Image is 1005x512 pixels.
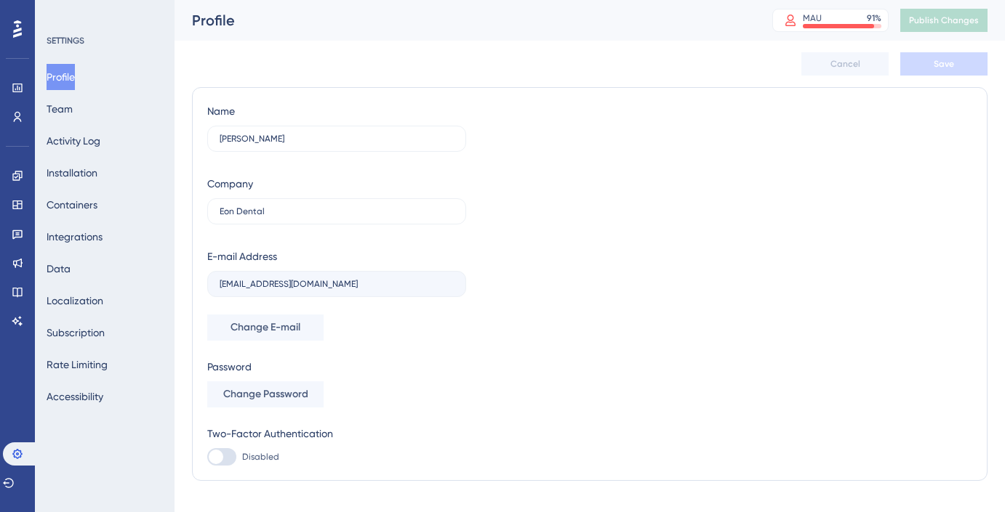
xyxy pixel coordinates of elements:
[47,224,103,250] button: Integrations
[934,58,954,70] span: Save
[830,58,860,70] span: Cancel
[242,451,279,463] span: Disabled
[47,256,71,282] button: Data
[803,12,822,24] div: MAU
[47,352,108,378] button: Rate Limiting
[220,206,454,216] input: Company Name
[207,381,324,407] button: Change Password
[220,279,454,289] input: E-mail Address
[47,96,73,122] button: Team
[47,160,97,186] button: Installation
[47,64,75,90] button: Profile
[207,314,324,341] button: Change E-mail
[207,102,235,120] div: Name
[207,358,466,375] div: Password
[47,128,100,154] button: Activity Log
[900,9,988,32] button: Publish Changes
[220,134,454,144] input: Name Surname
[867,12,881,24] div: 91 %
[223,386,308,403] span: Change Password
[47,320,105,346] button: Subscription
[47,192,97,218] button: Containers
[900,52,988,76] button: Save
[909,15,979,26] span: Publish Changes
[207,425,466,442] div: Two-Factor Authentication
[207,175,253,192] div: Company
[47,35,164,46] div: SETTINGS
[47,288,103,314] button: Localization
[192,10,736,31] div: Profile
[231,319,300,336] span: Change E-mail
[207,248,277,265] div: E-mail Address
[47,383,103,410] button: Accessibility
[801,52,889,76] button: Cancel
